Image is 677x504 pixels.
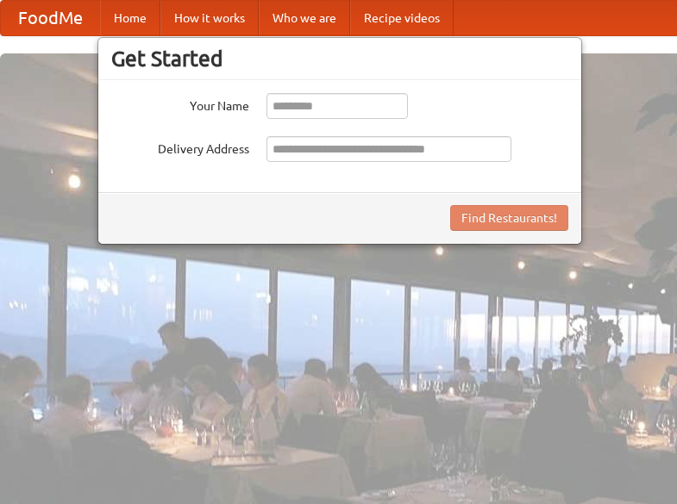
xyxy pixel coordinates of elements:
[350,1,454,35] a: Recipe videos
[111,46,568,72] h3: Get Started
[111,93,249,115] label: Your Name
[160,1,259,35] a: How it works
[111,136,249,158] label: Delivery Address
[1,1,100,35] a: FoodMe
[100,1,160,35] a: Home
[259,1,350,35] a: Who we are
[450,205,568,231] button: Find Restaurants!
